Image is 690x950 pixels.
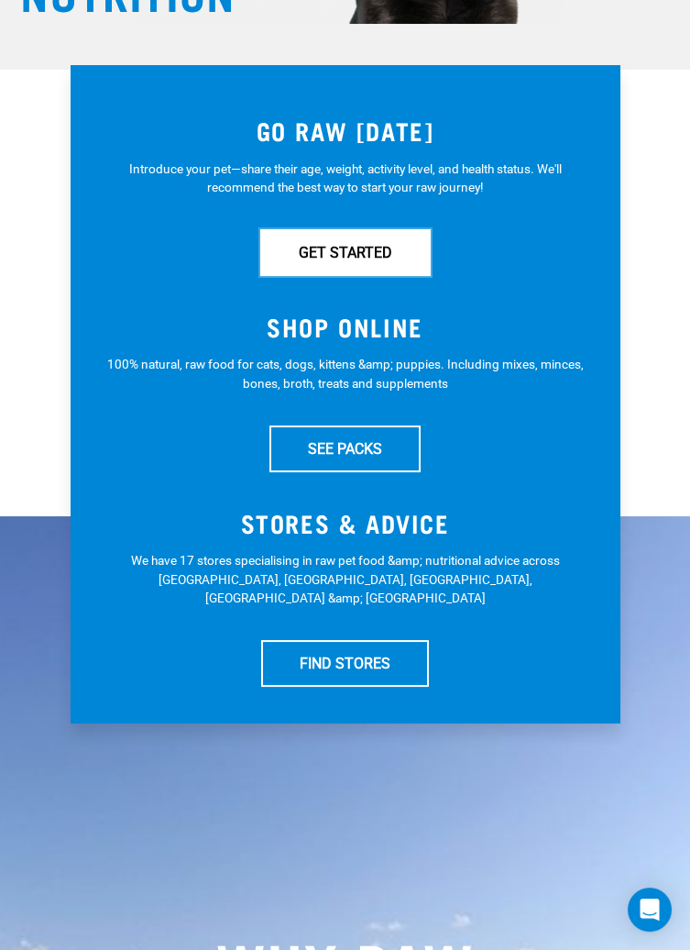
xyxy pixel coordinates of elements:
p: We have 17 stores specialising in raw pet food &amp; nutritional advice across [GEOGRAPHIC_DATA],... [107,551,584,607]
h3: STORES & ADVICE [107,509,584,537]
a: FIND STORES [261,640,429,686]
a: SEE PACKS [269,425,421,471]
p: Introduce your pet—share their age, weight, activity level, and health status. We'll recommend th... [107,160,584,197]
h3: GO RAW [DATE] [107,116,584,145]
h3: SHOP ONLINE [107,313,584,341]
a: GET STARTED [260,229,431,275]
div: Open Intercom Messenger [628,888,672,932]
p: 100% natural, raw food for cats, dogs, kittens &amp; puppies. Including mixes, minces, bones, bro... [107,355,584,392]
